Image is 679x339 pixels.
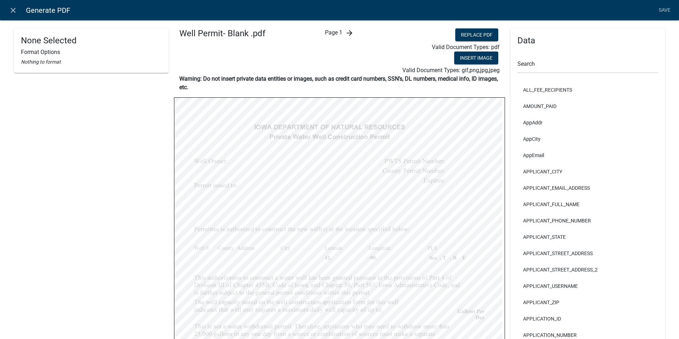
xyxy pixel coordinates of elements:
[179,75,500,92] p: Warning: Do not insert private data entities or images, such as credit card numbers, SSN’s, DL nu...
[517,245,658,262] li: APPLICANT_STREET_ADDRESS
[179,28,279,39] h4: Well Permit- Blank .pdf
[517,131,658,147] li: AppCity
[432,44,500,50] span: Valid Document Types: pdf
[656,4,673,17] a: Save
[454,52,498,64] button: Insert Image
[21,49,162,55] h6: Format Options
[517,294,658,311] li: APPLICANT_ZIP
[517,278,658,294] li: APPLICANT_USERNAME
[517,163,658,180] li: APPLICANT_CITY
[455,28,498,41] button: Replace PDF
[517,229,658,245] li: APPLICANT_STATE
[517,311,658,327] li: APPLICATION_ID
[517,36,658,46] h4: Data
[9,6,17,15] i: close
[517,98,658,114] li: AMOUNT_PAID
[26,3,70,17] span: Generate PDF
[517,82,658,98] li: ALL_FEE_RECIPIENTS
[517,196,658,212] li: APPLICANT_FULL_NAME
[402,67,500,74] span: Valid Document Types: gif,png,jpg,jpeg
[517,114,658,131] li: AppAddr
[21,36,162,46] h4: None Selected
[345,29,354,37] i: arrow_forward
[517,212,658,229] li: APPLICANT_PHONE_NUMBER
[325,29,342,36] span: Page 1
[517,147,658,163] li: AppEmail
[21,59,61,65] i: Nothing to format
[517,262,658,278] li: APPLICANT_STREET_ADDRESS_2
[517,180,658,196] li: APPLICANT_EMAIL_ADDRESS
